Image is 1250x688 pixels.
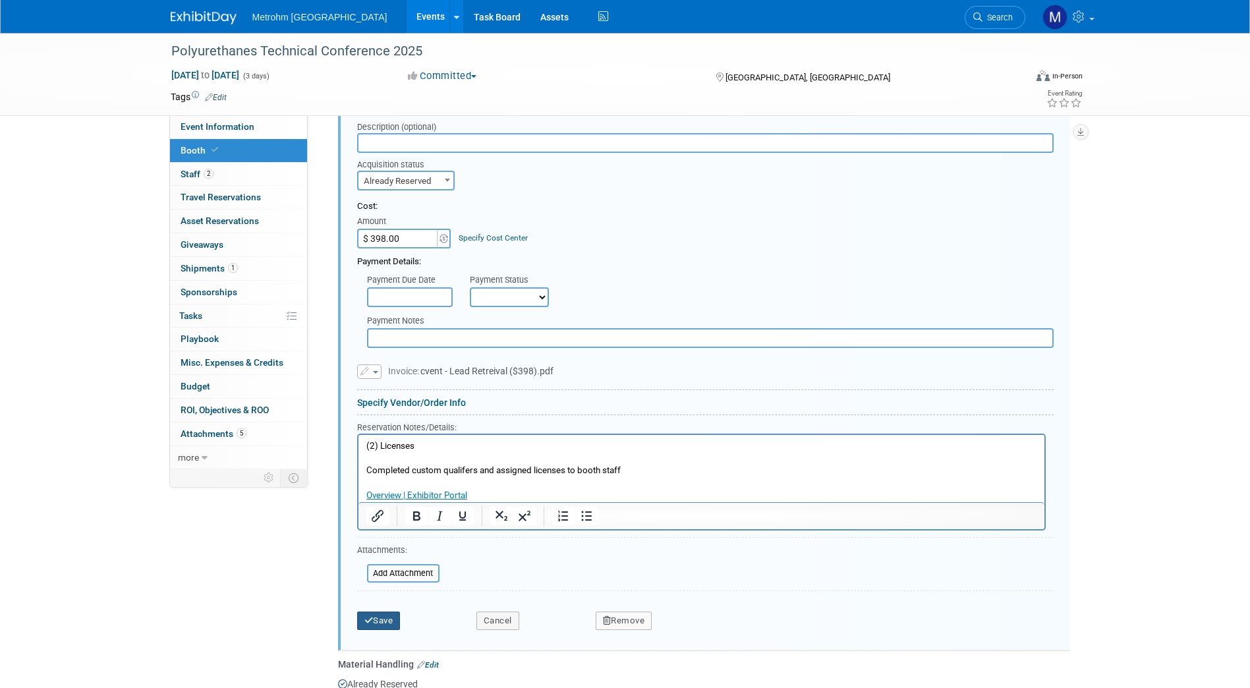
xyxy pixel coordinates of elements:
a: Specify Cost Center [459,233,528,243]
img: Michelle Simoes [1042,5,1067,30]
a: Edit [417,660,439,670]
a: Asset Reservations [170,210,307,233]
div: Payment Due Date [367,274,450,287]
div: Material Handling [338,658,1070,671]
button: Numbered list [552,507,575,525]
span: Sponsorships [181,287,237,297]
button: Bold [405,507,428,525]
button: Cancel [476,612,519,630]
span: [GEOGRAPHIC_DATA], [GEOGRAPHIC_DATA] [725,72,890,82]
button: Remove [596,612,652,630]
a: Event Information [170,115,307,138]
button: Italic [428,507,451,525]
span: cvent - Lead Retreival ($398).pdf [388,366,554,376]
a: ROI, Objectives & ROO [170,399,307,422]
a: Edit [205,93,227,102]
a: Misc. Expenses & Credits [170,351,307,374]
td: Toggle Event Tabs [280,469,307,486]
a: Sponsorships [170,281,307,304]
span: [DATE] [DATE] [171,69,240,81]
button: Save [357,612,401,630]
button: Subscript [490,507,513,525]
span: ROI, Objectives & ROO [181,405,269,415]
span: Giveaways [181,239,223,250]
div: Acquisition status [357,153,457,171]
div: Amount [357,215,453,229]
td: Personalize Event Tab Strip [258,469,281,486]
div: Reservation Notes/Details: [357,420,1046,434]
div: Payment Status [470,274,558,287]
div: Event Rating [1046,90,1082,97]
div: Attachments: [357,544,440,559]
div: In-Person [1052,71,1083,81]
span: 1 [228,263,238,273]
td: Tags [171,90,227,103]
button: Insert/edit link [366,507,389,525]
a: Playbook [170,328,307,351]
div: Payment Details: [357,248,1054,268]
span: Already Reserved [358,172,453,190]
div: Description (optional) [357,115,1054,133]
a: Booth [170,139,307,162]
span: Metrohm [GEOGRAPHIC_DATA] [252,12,387,22]
div: Event Format [948,69,1083,88]
button: Underline [451,507,474,525]
img: Format-Inperson.png [1037,71,1050,81]
span: Event Information [181,121,254,132]
a: Specify Vendor/Order Info [357,397,466,408]
span: 2 [204,169,213,179]
span: 5 [237,428,246,438]
i: Booth reservation complete [212,146,218,154]
img: ExhibitDay [171,11,237,24]
span: Misc. Expenses & Credits [181,357,283,368]
a: Search [965,6,1025,29]
button: Bullet list [575,507,598,525]
a: Giveaways [170,233,307,256]
iframe: Rich Text Area [358,435,1044,502]
span: Travel Reservations [181,192,261,202]
span: to [199,70,212,80]
a: Staff2 [170,163,307,186]
a: more [170,446,307,469]
a: Travel Reservations [170,186,307,209]
span: Playbook [181,333,219,344]
div: Payment Notes [367,315,1054,328]
span: Attachments [181,428,246,439]
a: Attachments5 [170,422,307,445]
span: (3 days) [242,72,270,80]
button: Superscript [513,507,536,525]
button: Committed [403,69,482,83]
div: Cost: [357,200,1054,213]
a: Budget [170,375,307,398]
span: Tasks [179,310,202,321]
a: Shipments1 [170,257,307,280]
span: more [178,452,199,463]
span: Already Reserved [357,171,455,190]
span: Staff [181,169,213,179]
span: Invoice: [388,366,420,376]
span: Asset Reservations [181,215,259,226]
span: Search [982,13,1013,22]
span: Booth [181,145,221,156]
a: Tasks [170,304,307,328]
div: Polyurethanes Technical Conference 2025 [167,40,1006,63]
span: Budget [181,381,210,391]
span: Shipments [181,263,238,273]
